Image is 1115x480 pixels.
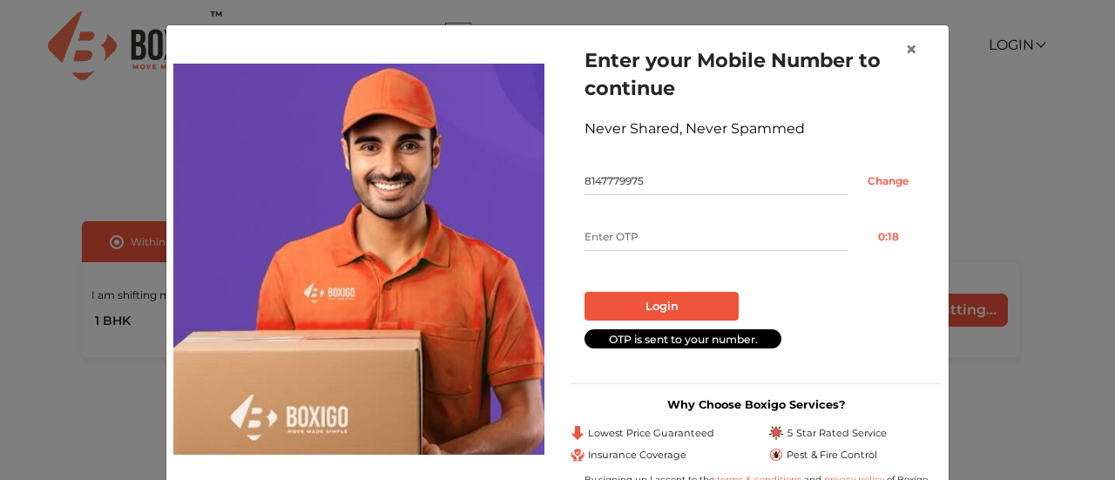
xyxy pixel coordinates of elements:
[787,448,877,463] span: Pest & Fire Control
[905,37,917,62] span: ×
[787,426,887,441] span: 5 Star Rated Service
[585,292,739,321] button: Login
[173,64,544,454] img: relocation-img
[571,398,942,411] h3: Why Choose Boxigo Services?
[585,46,928,102] h1: Enter your Mobile Number to continue
[848,167,928,195] input: Change
[588,426,714,441] span: Lowest Price Guaranteed
[588,448,686,463] span: Insurance Coverage
[848,223,928,251] button: 0:18
[585,223,848,251] input: Enter OTP
[585,118,928,139] div: Never Shared, Never Spammed
[891,25,931,74] button: Close
[585,167,848,195] input: Mobile No
[585,329,781,349] div: OTP is sent to your number.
